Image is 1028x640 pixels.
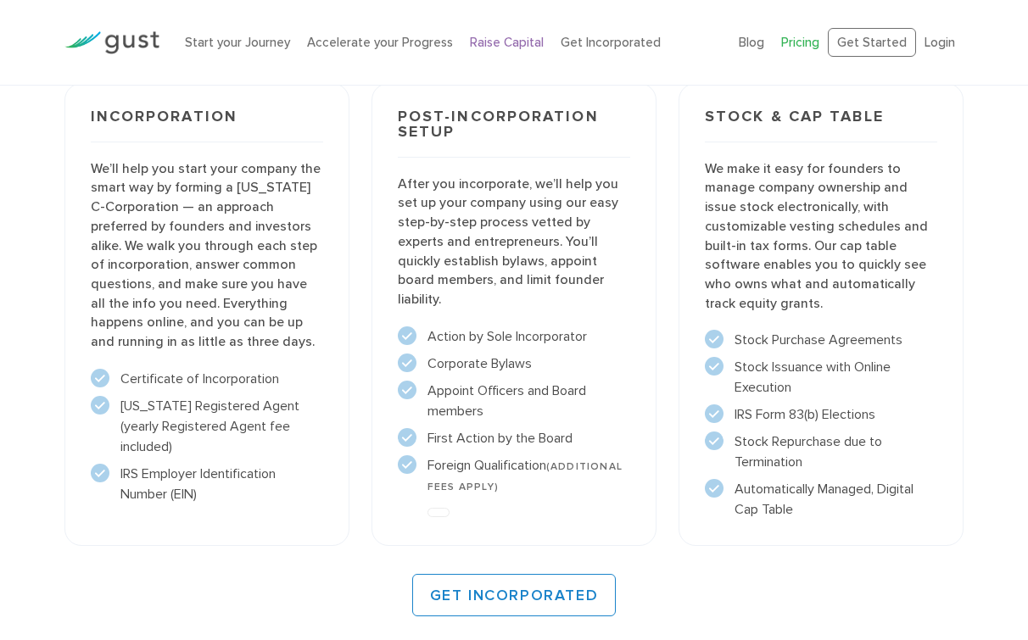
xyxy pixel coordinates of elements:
img: Gust Logo [64,31,159,54]
li: Automatically Managed, Digital Cap Table [705,479,937,520]
h3: Post-incorporation setup [398,109,630,158]
a: Get Incorporated [561,35,661,50]
a: Start your Journey [185,35,290,50]
h3: Incorporation [91,109,323,142]
a: Pricing [781,35,819,50]
li: Foreign Qualification [398,455,630,496]
span: (ADDITIONAL FEES APPLY) [427,460,623,493]
li: Certificate of Incorporation [91,369,323,389]
li: [US_STATE] Registered Agent (yearly Registered Agent fee included) [91,396,323,457]
p: We make it easy for founders to manage company ownership and issue stock electronically, with cus... [705,159,937,314]
a: Login [925,35,955,50]
a: Get Started [828,28,916,58]
a: Blog [739,35,764,50]
a: Raise Capital [470,35,544,50]
a: Accelerate your Progress [307,35,453,50]
li: Appoint Officers and Board members [398,381,630,421]
li: Stock Issuance with Online Execution [705,357,937,398]
li: IRS Form 83(b) Elections [705,404,937,425]
li: IRS Employer Identification Number (EIN) [91,464,323,504]
li: Action by Sole Incorporator [398,326,630,347]
li: First Action by the Board [398,428,630,448]
p: We’ll help you start your company the smart way by forming a [US_STATE] C-Corporation — an approa... [91,159,323,352]
h3: Stock & Cap Table [705,109,937,142]
li: Stock Purchase Agreements [705,330,937,350]
a: GET INCORPORATED [412,574,617,616]
li: Stock Repurchase due to Termination [705,431,937,472]
p: After you incorporate, we’ll help you set up your company using our easy step-by-step process vet... [398,175,630,309]
li: Corporate Bylaws [398,353,630,374]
